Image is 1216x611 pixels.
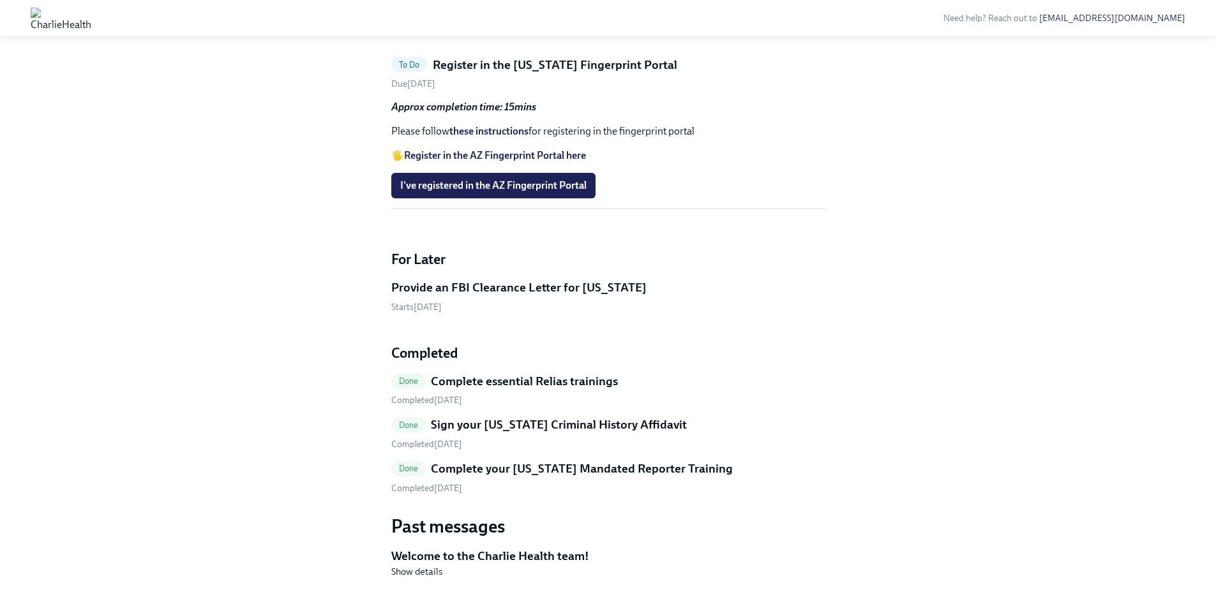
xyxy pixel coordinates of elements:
[391,101,536,113] strong: Approx completion time: 15mins
[391,373,825,407] a: DoneComplete essential Relias trainings Completed[DATE]
[391,420,426,430] span: Done
[391,515,825,538] h3: Past messages
[391,60,428,70] span: To Do
[404,149,586,161] a: Register in the AZ Fingerprint Portal here
[431,460,733,477] h5: Complete your [US_STATE] Mandated Reporter Training
[391,173,596,198] button: I've registered in the AZ Fingerprint Portal
[391,279,647,296] h5: Provide an FBI Clearance Letter for [US_STATE]
[31,8,91,28] img: CharlieHealth
[391,376,426,386] span: Done
[391,250,825,269] h4: For Later
[431,373,618,390] h5: Complete essential Relias trainings
[431,416,687,433] h5: Sign your [US_STATE] Criminal History Affidavit
[391,344,825,363] h4: Completed
[943,13,1185,24] span: Need help? Reach out to
[1039,13,1185,24] a: [EMAIL_ADDRESS][DOMAIN_NAME]
[391,416,825,450] a: DoneSign your [US_STATE] Criminal History Affidavit Completed[DATE]
[391,302,442,313] span: Monday, September 8th 2025, 10:00 am
[391,483,462,494] span: Monday, August 25th 2025, 6:23 pm
[449,125,529,137] a: these instructions
[391,464,426,473] span: Done
[391,124,825,138] p: Please follow for registering in the fingerprint portal
[391,57,825,91] a: To DoRegister in the [US_STATE] Fingerprint PortalDue[DATE]
[391,460,825,494] a: DoneComplete your [US_STATE] Mandated Reporter Training Completed[DATE]
[391,279,825,313] a: Provide an FBI Clearance Letter for [US_STATE]Starts[DATE]
[400,179,587,192] span: I've registered in the AZ Fingerprint Portal
[391,149,825,163] p: 🖐️
[391,548,825,564] h5: Welcome to the Charlie Health team!
[391,565,442,578] button: Show details
[391,395,462,406] span: Thursday, August 28th 2025, 1:41 pm
[433,57,677,73] h5: Register in the [US_STATE] Fingerprint Portal
[391,78,435,89] span: Friday, September 5th 2025, 10:00 am
[391,439,462,450] span: Monday, August 25th 2025, 6:23 pm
